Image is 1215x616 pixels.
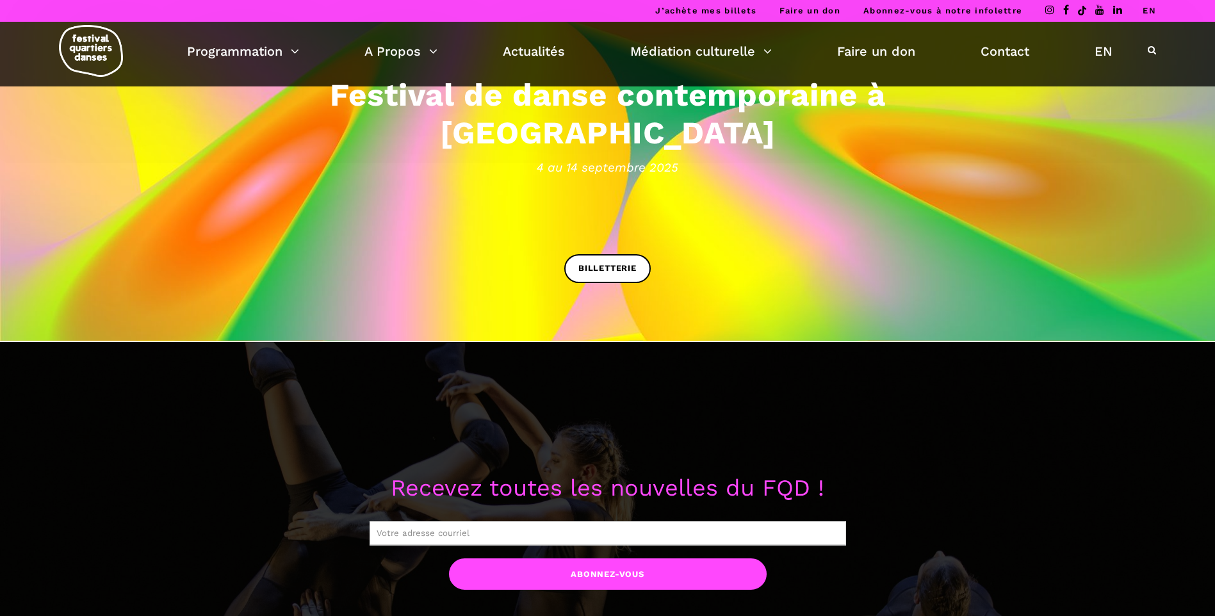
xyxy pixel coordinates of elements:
a: EN [1143,6,1156,15]
input: Abonnez-vous [449,558,767,590]
a: Abonnez-vous à notre infolettre [863,6,1022,15]
a: EN [1095,40,1113,62]
p: Recevez toutes les nouvelles du FQD ! [211,470,1005,507]
a: Programmation [187,40,299,62]
img: logo-fqd-med [59,25,123,77]
input: Votre adresse courriel [370,521,846,546]
a: BILLETTERIE [564,254,651,283]
a: Médiation culturelle [630,40,772,62]
a: J’achète mes billets [655,6,756,15]
a: Actualités [503,40,565,62]
span: 4 au 14 septembre 2025 [211,158,1005,177]
a: Faire un don [779,6,840,15]
a: Contact [981,40,1029,62]
h3: Festival de danse contemporaine à [GEOGRAPHIC_DATA] [211,76,1005,152]
a: A Propos [364,40,437,62]
a: Faire un don [837,40,915,62]
span: BILLETTERIE [578,262,637,275]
